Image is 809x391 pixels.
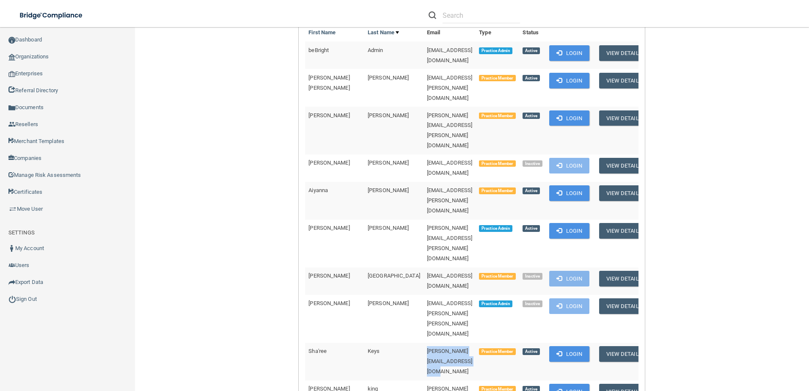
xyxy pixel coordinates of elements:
[599,298,649,314] button: View Details
[443,8,520,23] input: Search
[549,298,589,314] button: Login
[308,225,349,231] span: [PERSON_NAME]
[308,112,349,118] span: [PERSON_NAME]
[523,348,539,355] span: Active
[368,74,409,81] span: [PERSON_NAME]
[479,75,516,82] span: Practice Member
[599,110,649,126] button: View Details
[368,187,409,193] span: [PERSON_NAME]
[8,37,15,44] img: ic_dashboard_dark.d01f4a41.png
[523,273,542,280] span: Inactive
[13,7,91,24] img: bridge_compliance_login_screen.278c3ca4.svg
[8,279,15,286] img: icon-export.b9366987.png
[599,346,649,362] button: View Details
[549,271,589,286] button: Login
[549,45,589,61] button: Login
[427,348,473,374] span: [PERSON_NAME][EMAIL_ADDRESS][DOMAIN_NAME]
[308,187,328,193] span: Aiyanna
[427,112,473,149] span: [PERSON_NAME][EMAIL_ADDRESS][PERSON_NAME][DOMAIN_NAME]
[599,73,649,88] button: View Details
[8,121,15,128] img: ic_reseller.de258add.png
[523,160,542,167] span: Inactive
[599,158,649,173] button: View Details
[549,110,589,126] button: Login
[479,225,512,232] span: Practice Admin
[479,187,516,194] span: Practice Member
[368,225,409,231] span: [PERSON_NAME]
[549,73,589,88] button: Login
[8,71,15,77] img: enterprise.0d942306.png
[549,185,589,201] button: Login
[549,158,589,173] button: Login
[8,105,15,111] img: icon-documents.8dae5593.png
[8,262,15,269] img: icon-users.e205127d.png
[549,346,589,362] button: Login
[308,74,349,91] span: [PERSON_NAME] [PERSON_NAME]
[427,74,473,101] span: [EMAIL_ADDRESS][PERSON_NAME][DOMAIN_NAME]
[523,225,539,232] span: Active
[368,112,409,118] span: [PERSON_NAME]
[8,54,15,61] img: organization-icon.f8decf85.png
[599,185,649,201] button: View Details
[368,348,380,354] span: Keys
[308,28,336,38] a: First Name
[429,11,436,19] img: ic-search.3b580494.png
[308,160,349,166] span: [PERSON_NAME]
[8,228,35,238] label: SETTINGS
[8,245,15,252] img: ic_user_dark.df1a06c3.png
[479,273,516,280] span: Practice Member
[599,45,649,61] button: View Details
[427,225,473,262] span: [PERSON_NAME][EMAIL_ADDRESS][PERSON_NAME][DOMAIN_NAME]
[308,273,349,279] span: [PERSON_NAME]
[308,47,329,53] span: beBright
[8,205,17,213] img: briefcase.64adab9b.png
[523,187,539,194] span: Active
[479,348,516,355] span: Practice Member
[427,160,473,176] span: [EMAIL_ADDRESS][DOMAIN_NAME]
[427,273,473,289] span: [EMAIL_ADDRESS][DOMAIN_NAME]
[479,47,512,54] span: Practice Admin
[599,271,649,286] button: View Details
[523,113,539,119] span: Active
[549,223,589,239] button: Login
[368,47,383,53] span: Admin
[599,223,649,239] button: View Details
[368,273,420,279] span: [GEOGRAPHIC_DATA]
[308,348,327,354] span: Sha'ree
[479,160,516,167] span: Practice Member
[8,295,16,303] img: ic_power_dark.7ecde6b1.png
[427,300,473,337] span: [EMAIL_ADDRESS][PERSON_NAME][PERSON_NAME][DOMAIN_NAME]
[523,300,542,307] span: Inactive
[479,300,512,307] span: Practice Admin
[523,75,539,82] span: Active
[523,47,539,54] span: Active
[368,160,409,166] span: [PERSON_NAME]
[308,300,349,306] span: [PERSON_NAME]
[368,300,409,306] span: [PERSON_NAME]
[368,28,399,38] a: Last Name
[427,187,473,214] span: [EMAIL_ADDRESS][PERSON_NAME][DOMAIN_NAME]
[427,47,473,63] span: [EMAIL_ADDRESS][DOMAIN_NAME]
[479,113,516,119] span: Practice Member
